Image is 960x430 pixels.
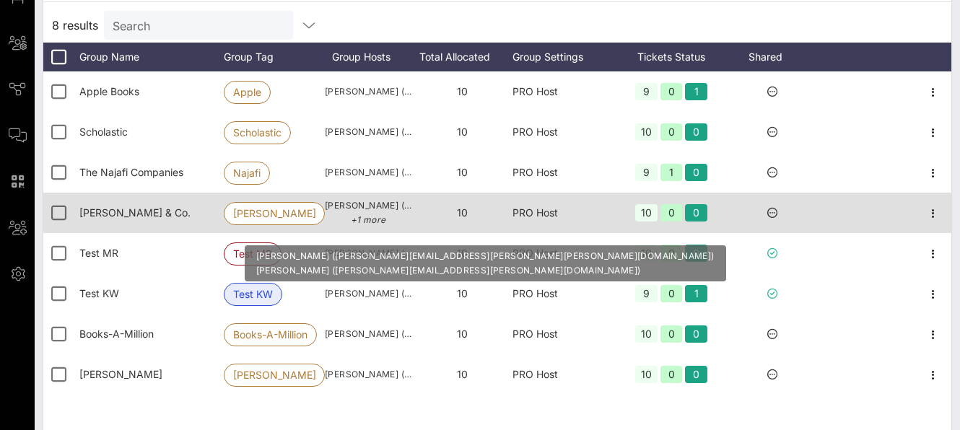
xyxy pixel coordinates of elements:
[52,17,98,34] span: 8 results
[685,123,707,141] div: 0
[233,324,307,346] span: Books-A-Million
[635,245,658,262] div: 10
[635,366,658,383] div: 10
[325,84,411,99] span: [PERSON_NAME] ([EMAIL_ADDRESS][DOMAIN_NAME])
[224,43,325,71] div: Group Tag
[635,325,658,343] div: 10
[660,245,683,262] div: 0
[79,166,183,178] span: The Najafi Companies
[457,85,468,97] span: 10
[685,245,707,262] div: 0
[79,126,128,138] span: Scholastic
[457,328,468,340] span: 10
[325,286,411,301] span: [PERSON_NAME] ([EMAIL_ADDRESS][DOMAIN_NAME])
[457,166,468,178] span: 10
[660,204,683,221] div: 0
[325,367,411,382] span: [PERSON_NAME] ([EMAIL_ADDRESS][DOMAIN_NAME])
[233,203,315,224] span: [PERSON_NAME]
[512,43,614,71] div: Group Settings
[233,284,273,305] span: Test KW
[233,122,282,144] span: Scholastic
[233,243,272,265] span: Test MR
[325,43,411,71] div: Group Hosts
[457,126,468,138] span: 10
[660,83,683,100] div: 0
[79,85,139,97] span: Apple Books
[512,112,614,152] div: PRO Host
[79,43,224,71] div: Group Name
[325,198,411,227] span: [PERSON_NAME] ([PERSON_NAME][EMAIL_ADDRESS][PERSON_NAME][PERSON_NAME][DOMAIN_NAME])
[635,123,658,141] div: 10
[685,366,707,383] div: 0
[729,43,816,71] div: Shared
[79,368,162,380] span: Zando
[325,165,411,180] span: [PERSON_NAME] ([PERSON_NAME][EMAIL_ADDRESS][DOMAIN_NAME])
[635,83,658,100] div: 9
[233,162,261,184] span: Najafi
[79,247,118,259] span: Test MR
[512,152,614,193] div: PRO Host
[233,364,315,386] span: [PERSON_NAME]
[411,43,512,71] div: Total Allocated
[457,368,468,380] span: 10
[685,204,707,221] div: 0
[614,43,729,71] div: Tickets Status
[79,287,119,299] span: Test KW
[512,233,614,273] div: PRO Host
[660,285,683,302] div: 0
[457,247,468,259] span: 10
[660,366,683,383] div: 0
[512,193,614,233] div: PRO Host
[325,125,411,139] span: [PERSON_NAME] ([EMAIL_ADDRESS][DOMAIN_NAME])
[325,213,411,227] p: +1 more
[635,164,658,181] div: 9
[79,328,154,340] span: Books-A-Million
[685,164,707,181] div: 0
[325,246,411,260] span: [PERSON_NAME] ([EMAIL_ADDRESS][DOMAIN_NAME])
[512,314,614,354] div: PRO Host
[457,287,468,299] span: 10
[635,204,658,221] div: 10
[660,325,683,343] div: 0
[233,82,261,103] span: Apple
[512,71,614,112] div: PRO Host
[660,123,683,141] div: 0
[685,83,707,100] div: 1
[635,285,658,302] div: 9
[512,354,614,395] div: PRO Host
[79,206,191,219] span: Tiffany & Co.
[325,327,411,341] span: [PERSON_NAME] ([EMAIL_ADDRESS][DOMAIN_NAME])
[660,164,683,181] div: 1
[457,206,468,219] span: 10
[512,273,614,314] div: PRO Host
[685,325,707,343] div: 0
[685,285,707,302] div: 1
